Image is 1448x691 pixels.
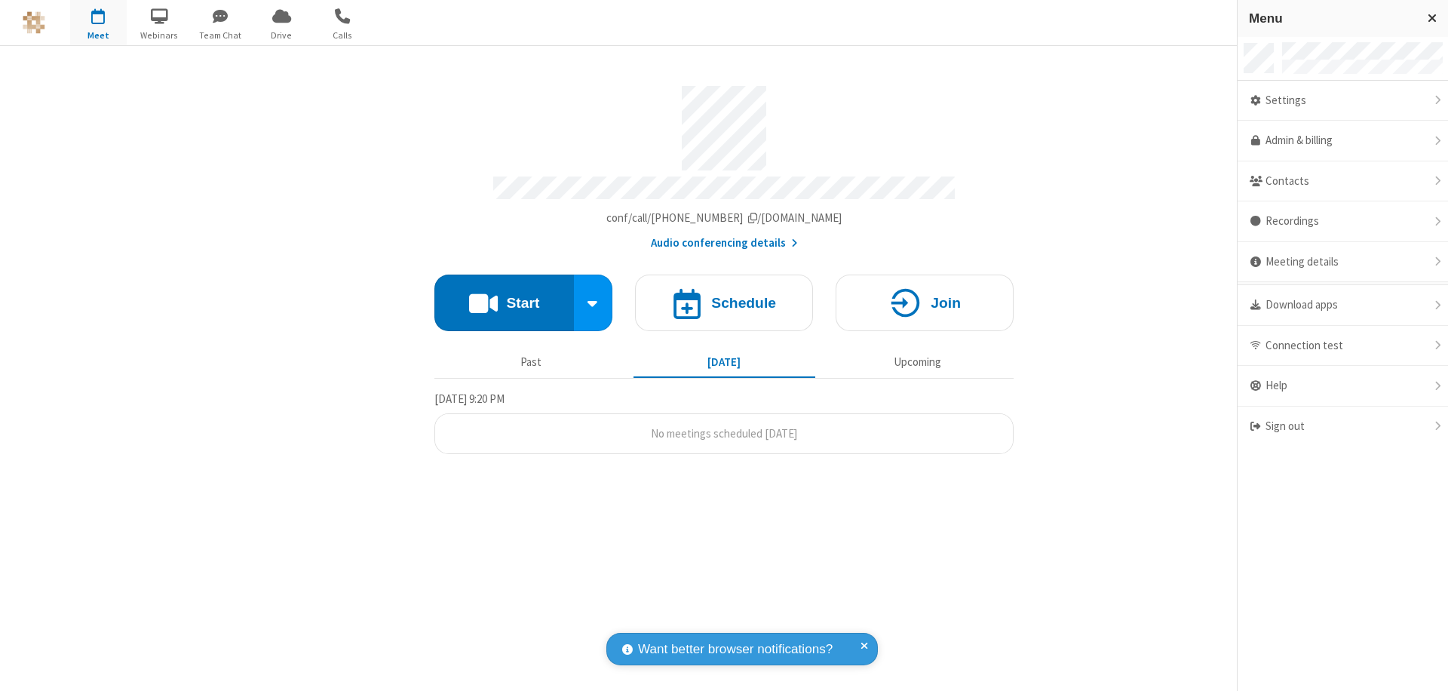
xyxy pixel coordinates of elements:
h3: Menu [1249,11,1414,26]
span: Drive [253,29,310,42]
button: [DATE] [633,348,815,376]
h4: Schedule [711,296,776,310]
span: Team Chat [192,29,249,42]
div: Recordings [1238,201,1448,242]
div: Sign out [1238,407,1448,447]
button: Past [440,348,622,376]
section: Account details [434,75,1014,252]
span: [DATE] 9:20 PM [434,392,505,406]
button: Join [836,275,1014,331]
button: Copy my meeting room linkCopy my meeting room link [606,210,842,227]
div: Help [1238,366,1448,407]
div: Contacts [1238,161,1448,202]
span: Want better browser notifications? [638,640,833,659]
a: Admin & billing [1238,121,1448,161]
button: Schedule [635,275,813,331]
div: Connection test [1238,326,1448,367]
span: Webinars [131,29,188,42]
button: Audio conferencing details [651,235,798,252]
div: Start conference options [574,275,613,331]
span: Meet [70,29,127,42]
span: Copy my meeting room link [606,210,842,225]
div: Download apps [1238,285,1448,326]
h4: Join [931,296,961,310]
button: Upcoming [827,348,1008,376]
div: Meeting details [1238,242,1448,283]
img: QA Selenium DO NOT DELETE OR CHANGE [23,11,45,34]
span: No meetings scheduled [DATE] [651,426,797,441]
span: Calls [314,29,371,42]
button: Start [434,275,574,331]
section: Today's Meetings [434,390,1014,455]
div: Settings [1238,81,1448,121]
h4: Start [506,296,539,310]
